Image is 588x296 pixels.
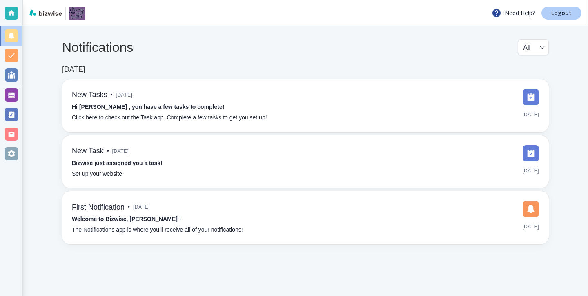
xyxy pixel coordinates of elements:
[551,10,572,16] p: Logout
[62,191,549,244] a: First Notification•[DATE]Welcome to Bizwise, [PERSON_NAME] !The Notifications app is where you’ll...
[522,108,539,121] span: [DATE]
[72,147,104,156] h6: New Task
[62,65,85,74] h6: [DATE]
[522,221,539,233] span: [DATE]
[72,203,125,212] h6: First Notification
[72,104,224,110] strong: Hi [PERSON_NAME] , you have a few tasks to complete!
[62,135,549,188] a: New Task•[DATE]Bizwise just assigned you a task!Set up your website[DATE]
[72,225,243,234] p: The Notifications app is where you’ll receive all of your notifications!
[107,147,109,156] p: •
[62,40,133,55] h4: Notifications
[69,7,85,20] img: Blessings Outweigh Battles
[72,113,267,122] p: Click here to check out the Task app. Complete a few tasks to get you set up!
[541,7,581,20] a: Logout
[29,9,62,16] img: bizwise
[116,89,133,101] span: [DATE]
[72,170,122,179] p: Set up your website
[62,79,549,132] a: New Tasks•[DATE]Hi [PERSON_NAME] , you have a few tasks to complete!Click here to check out the T...
[523,201,539,217] img: DashboardSidebarNotification.svg
[128,203,130,212] p: •
[523,89,539,105] img: DashboardSidebarTasks.svg
[111,91,113,99] p: •
[523,40,543,55] div: All
[112,145,129,157] span: [DATE]
[72,91,107,99] h6: New Tasks
[72,216,181,222] strong: Welcome to Bizwise, [PERSON_NAME] !
[523,145,539,161] img: DashboardSidebarTasks.svg
[522,165,539,177] span: [DATE]
[133,201,150,213] span: [DATE]
[72,160,163,166] strong: Bizwise just assigned you a task!
[492,8,535,18] p: Need Help?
